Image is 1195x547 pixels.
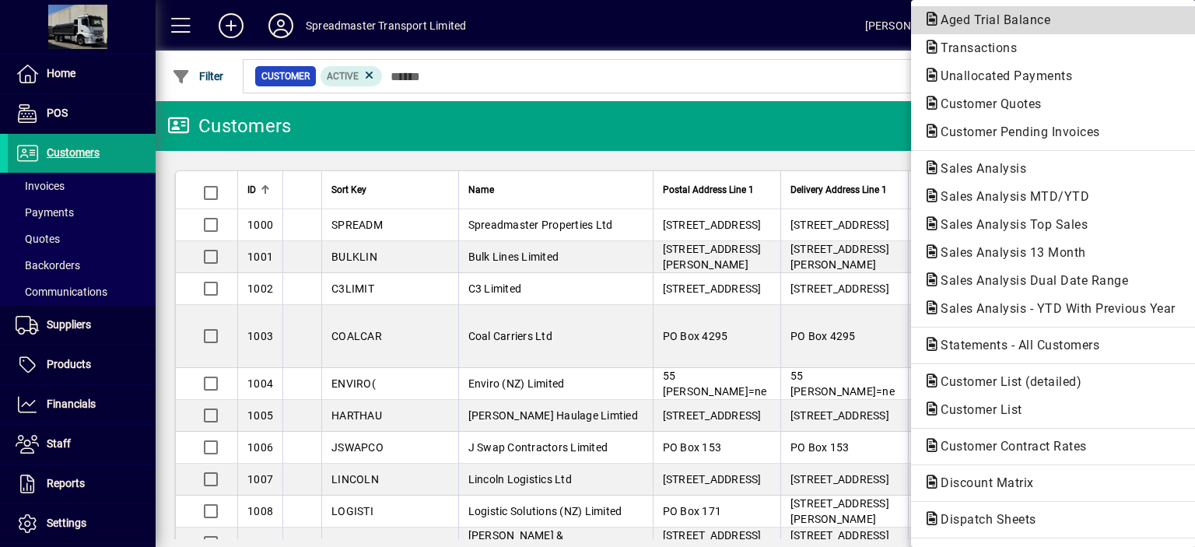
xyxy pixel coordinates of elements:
[923,189,1097,204] span: Sales Analysis MTD/YTD
[923,273,1136,288] span: Sales Analysis Dual Date Range
[923,402,1030,417] span: Customer List
[923,338,1107,352] span: Statements - All Customers
[923,12,1058,27] span: Aged Trial Balance
[923,374,1089,389] span: Customer List (detailed)
[923,301,1183,316] span: Sales Analysis - YTD With Previous Year
[923,124,1108,139] span: Customer Pending Invoices
[923,40,1025,55] span: Transactions
[923,512,1044,527] span: Dispatch Sheets
[923,96,1050,111] span: Customer Quotes
[923,475,1042,490] span: Discount Matrix
[923,161,1034,176] span: Sales Analysis
[923,217,1095,232] span: Sales Analysis Top Sales
[923,245,1094,260] span: Sales Analysis 13 Month
[923,68,1080,83] span: Unallocated Payments
[923,439,1095,454] span: Customer Contract Rates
